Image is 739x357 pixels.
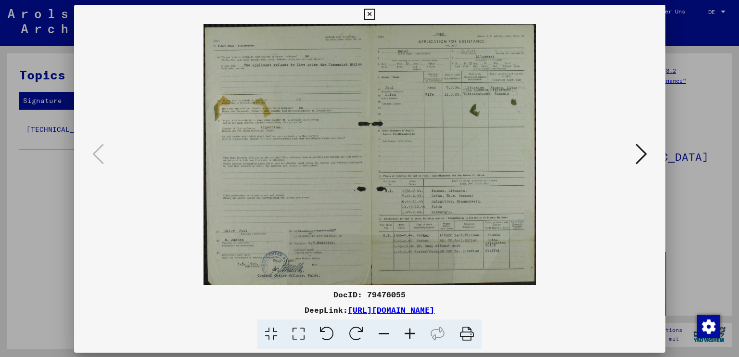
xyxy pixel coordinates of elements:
div: DeepLink: [74,304,665,316]
img: 001.jpg [107,24,633,285]
img: Zustimmung ändern [697,315,720,338]
a: [URL][DOMAIN_NAME] [348,305,434,315]
div: DocID: 79476055 [74,289,665,300]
